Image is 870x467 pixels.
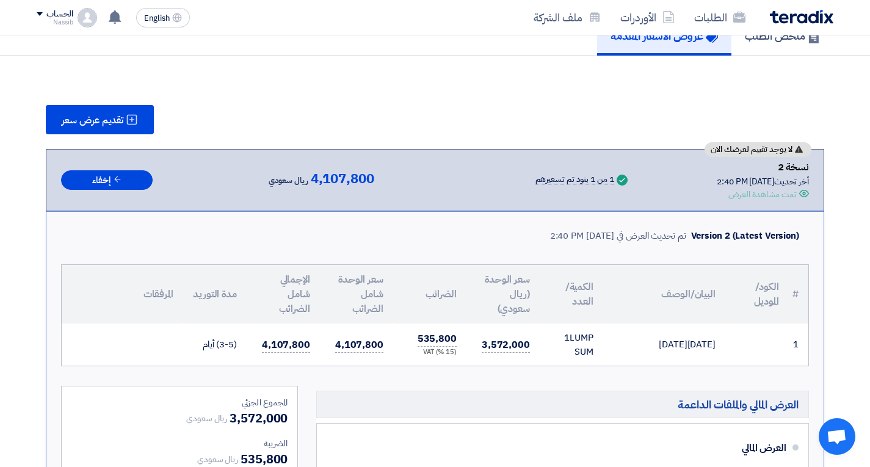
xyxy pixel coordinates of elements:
[230,409,288,427] span: 3,572,000
[728,188,797,201] div: تمت مشاهدة العرض
[540,265,603,324] th: الكمية/العدد
[611,29,718,43] h5: عروض الأسعار المقدمة
[745,29,820,43] h5: ملخص الطلب
[144,14,170,23] span: English
[183,265,247,324] th: مدة التوريد
[71,437,288,450] div: الضريبة
[711,145,792,154] span: لا يوجد تقييم لعرضك الان
[183,324,247,366] td: (3-5) أيام
[482,338,530,353] span: 3,572,000
[789,265,808,324] th: #
[717,175,809,188] div: أخر تحديث [DATE] 2:40 PM
[37,19,73,26] div: Nassib
[61,170,153,190] button: إخفاء
[62,265,183,324] th: المرفقات
[403,347,457,358] div: (15 %) VAT
[684,3,755,32] a: الطلبات
[418,331,457,347] span: 535,800
[535,175,614,185] div: 1 من 1 بنود تم تسعيرهم
[613,338,716,352] div: [DATE][DATE]
[62,115,123,125] span: تقديم عرض سعر
[269,173,308,188] span: ريال سعودي
[71,396,288,409] div: المجموع الجزئي
[611,3,684,32] a: الأوردرات
[136,8,190,27] button: English
[678,397,799,411] span: العرض المالي والملفات الداعمة
[186,412,227,425] span: ريال سعودي
[717,159,809,175] div: نسخة 2
[311,172,374,186] span: 4,107,800
[789,324,808,366] td: 1
[597,16,731,56] a: عروض الأسعار المقدمة
[770,10,833,24] img: Teradix logo
[262,338,310,353] span: 4,107,800
[341,433,786,463] div: العرض المالي
[393,265,466,324] th: الضرائب
[524,3,611,32] a: ملف الشركة
[691,229,799,243] div: Version 2 (Latest Version)
[819,418,855,455] a: Open chat
[466,265,540,324] th: سعر الوحدة (ريال سعودي)
[247,265,320,324] th: الإجمالي شامل الضرائب
[78,8,97,27] img: profile_test.png
[731,16,833,56] a: ملخص الطلب
[603,265,725,324] th: البيان/الوصف
[320,265,393,324] th: سعر الوحدة شامل الضرائب
[46,105,154,134] button: تقديم عرض سعر
[46,9,73,20] div: الحساب
[197,453,238,466] span: ريال سعودي
[550,229,686,243] div: تم تحديث العرض في [DATE] 2:40 PM
[725,265,789,324] th: الكود/الموديل
[564,331,570,344] span: 1
[335,338,383,353] span: 4,107,800
[540,324,603,366] td: LUMP SUM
